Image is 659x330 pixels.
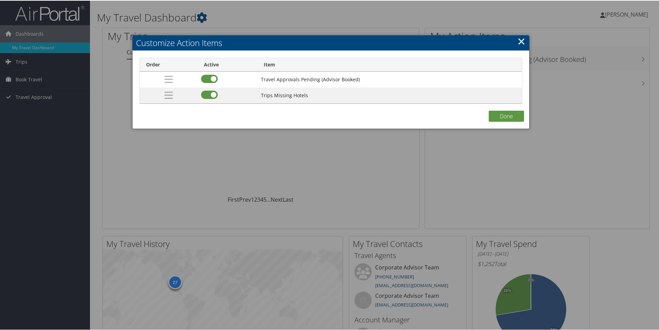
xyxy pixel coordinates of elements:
[198,57,258,71] th: Active
[517,34,525,47] a: Close
[140,57,198,71] th: Order
[489,110,524,121] button: Done
[258,57,522,71] th: Item
[258,71,522,87] td: Travel Approvals Pending (Advisor Booked)
[258,87,522,103] td: Trips Missing Hotels
[133,35,529,50] h2: Customize Action Items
